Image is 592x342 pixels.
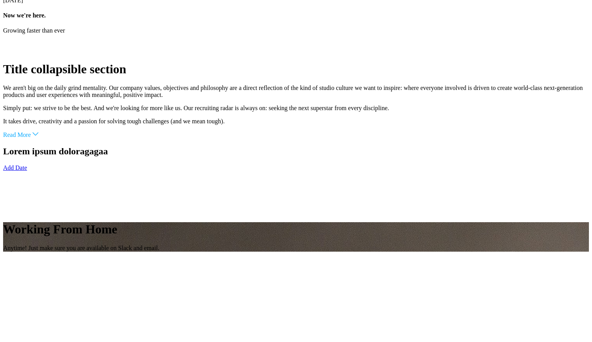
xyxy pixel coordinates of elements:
[3,27,589,34] p: Growing faster than ever
[3,62,589,76] h1: Title collapsible section
[3,12,589,19] h4: Now we're here.
[3,222,589,237] h1: Working From Home
[3,118,589,125] p: It takes drive, creativity and a passion for solving tough challenges (and we mean tough).
[3,164,27,171] a: Add Date
[3,105,589,112] p: Simply put: we strive to be the best. And we're looking for more like us. Our recruiting radar is...
[3,146,589,157] h2: Lorem ipsum doloragagaa
[3,85,589,98] p: We aren't big on the daily grind mentality. Our company values, objectives and philosophy are a d...
[3,245,589,252] p: Anytime! Just make sure you are available on Slack and email.
[3,131,31,138] span: Read More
